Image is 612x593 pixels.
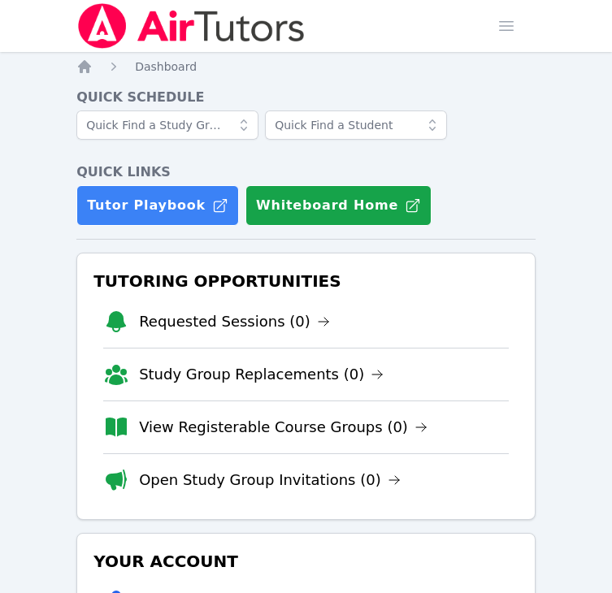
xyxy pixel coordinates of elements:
[135,60,197,73] span: Dashboard
[139,363,384,386] a: Study Group Replacements (0)
[245,185,432,226] button: Whiteboard Home
[139,310,330,333] a: Requested Sessions (0)
[90,547,522,576] h3: Your Account
[76,162,536,182] h4: Quick Links
[90,266,522,296] h3: Tutoring Opportunities
[139,416,428,439] a: View Registerable Course Groups (0)
[265,110,447,140] input: Quick Find a Student
[139,469,401,491] a: Open Study Group Invitations (0)
[135,58,197,75] a: Dashboard
[76,58,536,75] nav: Breadcrumb
[76,3,306,49] img: Air Tutors
[76,88,536,107] h4: Quick Schedule
[76,110,258,140] input: Quick Find a Study Group
[76,185,239,226] a: Tutor Playbook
